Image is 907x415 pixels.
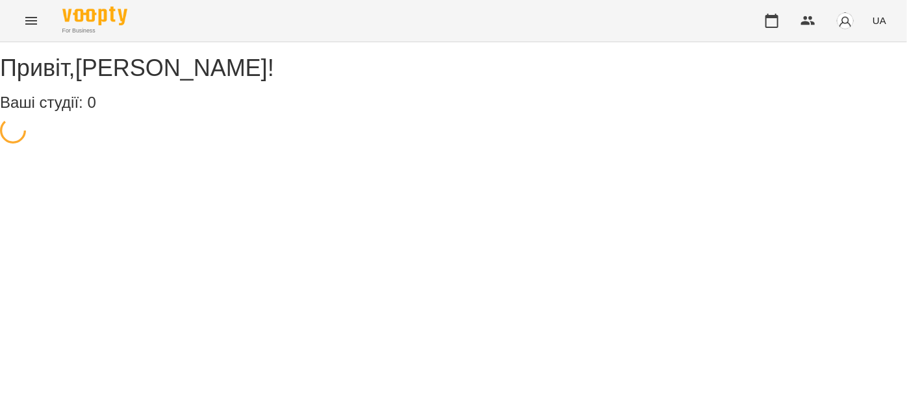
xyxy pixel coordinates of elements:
img: avatar_s.png [836,12,854,30]
button: Menu [16,5,47,36]
button: UA [867,8,891,32]
span: For Business [62,27,127,35]
span: 0 [87,94,96,111]
span: UA [873,14,886,27]
img: Voopty Logo [62,6,127,25]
